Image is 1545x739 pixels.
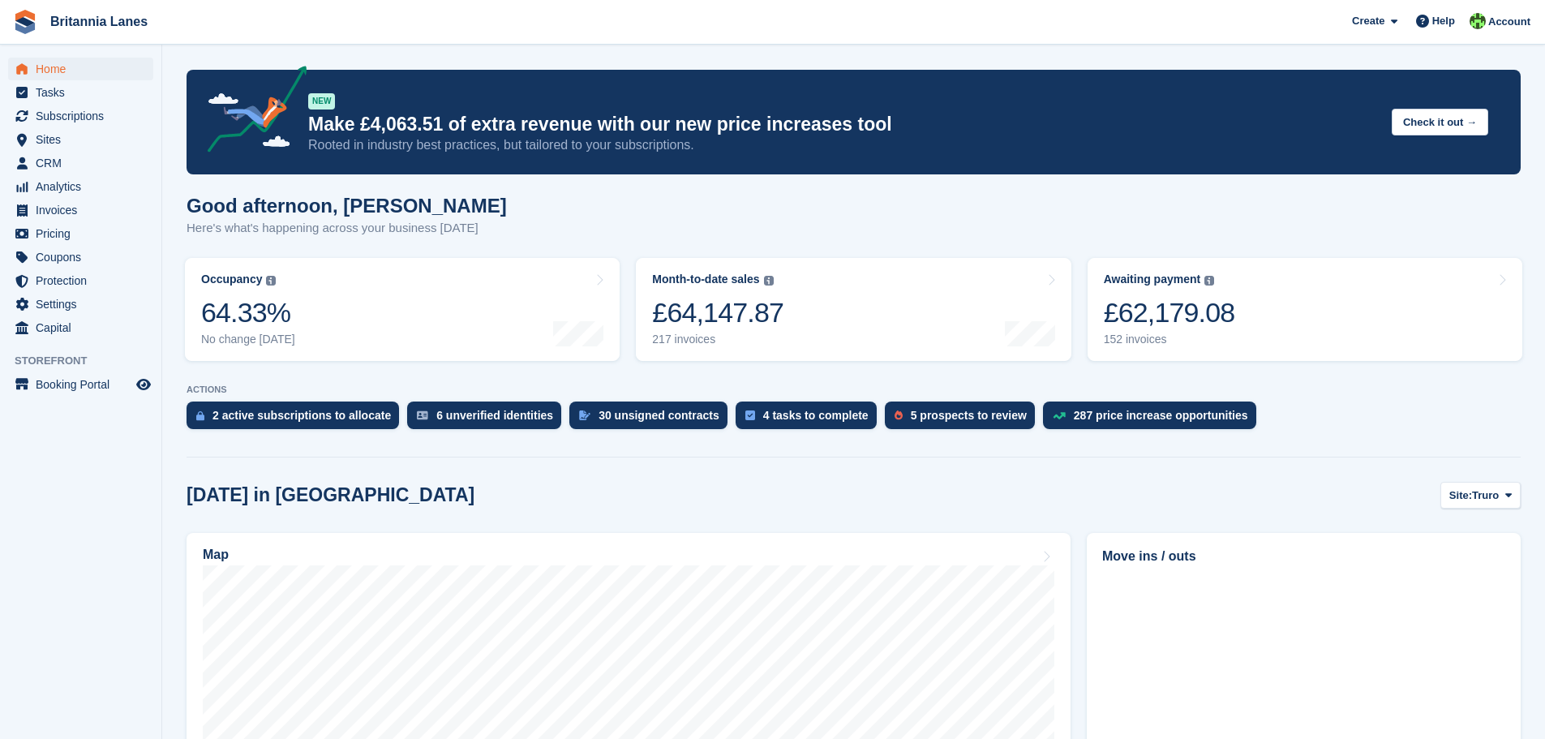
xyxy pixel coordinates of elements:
img: price-adjustments-announcement-icon-8257ccfd72463d97f412b2fc003d46551f7dbcb40ab6d574587a9cd5c0d94... [194,66,307,158]
a: menu [8,81,153,104]
h2: Move ins / outs [1102,547,1505,566]
h1: Good afternoon, [PERSON_NAME] [187,195,507,217]
p: Rooted in industry best practices, but tailored to your subscriptions. [308,136,1379,154]
img: task-75834270c22a3079a89374b754ae025e5fb1db73e45f91037f5363f120a921f8.svg [745,410,755,420]
a: menu [8,222,153,245]
a: menu [8,58,153,80]
a: menu [8,175,153,198]
div: 30 unsigned contracts [599,409,719,422]
div: 217 invoices [652,333,783,346]
div: 152 invoices [1104,333,1235,346]
a: menu [8,128,153,151]
span: Protection [36,269,133,292]
div: 64.33% [201,296,295,329]
a: menu [8,373,153,396]
div: £62,179.08 [1104,296,1235,329]
img: icon-info-grey-7440780725fd019a000dd9b08b2336e03edf1995a4989e88bcd33f0948082b44.svg [764,276,774,286]
span: Create [1352,13,1384,29]
div: 5 prospects to review [911,409,1027,422]
a: Occupancy 64.33% No change [DATE] [185,258,620,361]
span: CRM [36,152,133,174]
a: menu [8,246,153,269]
a: menu [8,152,153,174]
a: menu [8,105,153,127]
a: 2 active subscriptions to allocate [187,402,407,437]
span: Site: [1449,488,1472,504]
span: Account [1488,14,1530,30]
div: 2 active subscriptions to allocate [212,409,391,422]
span: Capital [36,316,133,339]
span: Settings [36,293,133,316]
p: Make £4,063.51 of extra revenue with our new price increases tool [308,113,1379,136]
div: No change [DATE] [201,333,295,346]
span: Subscriptions [36,105,133,127]
img: Robert Parr [1470,13,1486,29]
div: 4 tasks to complete [763,409,869,422]
p: ACTIONS [187,385,1521,395]
button: Site: Truro [1440,482,1521,509]
div: Awaiting payment [1104,273,1201,286]
div: NEW [308,93,335,110]
span: Tasks [36,81,133,104]
span: Analytics [36,175,133,198]
h2: Map [203,548,229,562]
div: £64,147.87 [652,296,783,329]
span: Booking Portal [36,373,133,396]
span: Coupons [36,246,133,269]
p: Here's what's happening across your business [DATE] [187,219,507,238]
a: menu [8,269,153,292]
a: menu [8,199,153,221]
a: Preview store [134,375,153,394]
h2: [DATE] in [GEOGRAPHIC_DATA] [187,484,474,506]
a: 4 tasks to complete [736,402,885,437]
div: 6 unverified identities [436,409,553,422]
img: stora-icon-8386f47178a22dfd0bd8f6a31ec36ba5ce8667c1dd55bd0f319d3a0aa187defe.svg [13,10,37,34]
div: 287 price increase opportunities [1074,409,1248,422]
a: menu [8,316,153,339]
span: Help [1432,13,1455,29]
img: price_increase_opportunities-93ffe204e8149a01c8c9dc8f82e8f89637d9d84a8eef4429ea346261dce0b2c0.svg [1053,412,1066,419]
a: Month-to-date sales £64,147.87 217 invoices [636,258,1071,361]
img: contract_signature_icon-13c848040528278c33f63329250d36e43548de30e8caae1d1a13099fd9432cc5.svg [579,410,590,420]
a: 5 prospects to review [885,402,1043,437]
span: Pricing [36,222,133,245]
img: active_subscription_to_allocate_icon-d502201f5373d7db506a760aba3b589e785aa758c864c3986d89f69b8ff3... [196,410,204,421]
span: Sites [36,128,133,151]
a: 6 unverified identities [407,402,569,437]
span: Home [36,58,133,80]
img: verify_identity-adf6edd0f0f0b5bbfe63781bf79b02c33cf7c696d77639b501bdc392416b5a36.svg [417,410,428,420]
a: Awaiting payment £62,179.08 152 invoices [1088,258,1522,361]
div: Month-to-date sales [652,273,759,286]
a: menu [8,293,153,316]
a: 30 unsigned contracts [569,402,736,437]
img: icon-info-grey-7440780725fd019a000dd9b08b2336e03edf1995a4989e88bcd33f0948082b44.svg [1204,276,1214,286]
img: prospect-51fa495bee0391a8d652442698ab0144808aea92771e9ea1ae160a38d050c398.svg [895,410,903,420]
div: Occupancy [201,273,262,286]
a: 287 price increase opportunities [1043,402,1264,437]
span: Invoices [36,199,133,221]
span: Truro [1472,488,1499,504]
span: Storefront [15,353,161,369]
a: Britannia Lanes [44,8,154,35]
button: Check it out → [1392,109,1488,135]
img: icon-info-grey-7440780725fd019a000dd9b08b2336e03edf1995a4989e88bcd33f0948082b44.svg [266,276,276,286]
